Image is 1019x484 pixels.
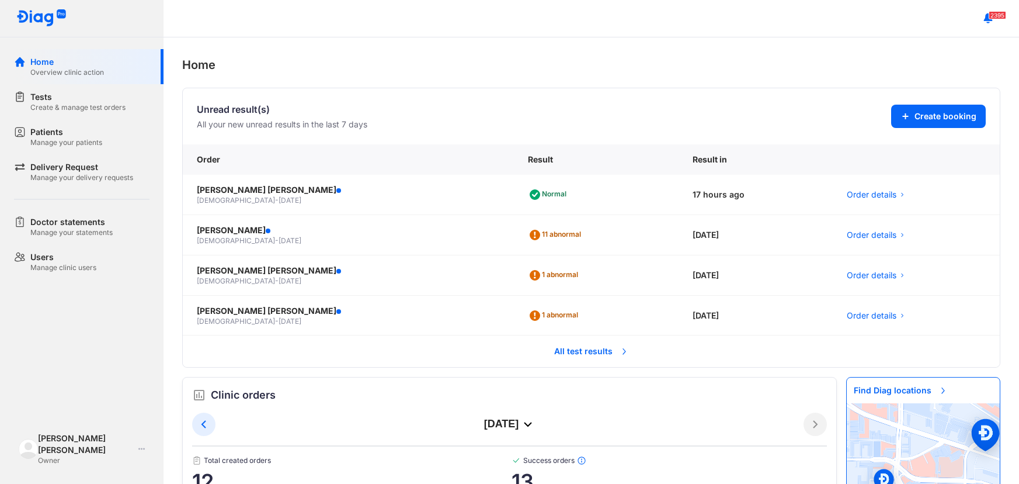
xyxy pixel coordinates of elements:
div: Delivery Request [30,161,133,173]
div: 11 abnormal [528,226,586,244]
div: Normal [528,185,571,204]
span: [DEMOGRAPHIC_DATA] [197,236,275,245]
div: Result in [679,144,832,175]
div: Owner [38,456,134,465]
div: Overview clinic action [30,68,104,77]
img: logo [16,9,67,27]
div: 1 abnormal [528,266,583,285]
span: Clinic orders [211,387,276,403]
div: Manage your patients [30,138,102,147]
div: Create & manage test orders [30,103,126,112]
span: [DEMOGRAPHIC_DATA] [197,276,275,285]
span: Order details [847,189,896,200]
div: Users [30,251,96,263]
span: - [275,196,279,205]
span: [DATE] [279,196,301,205]
span: - [275,317,279,326]
div: Manage your delivery requests [30,173,133,182]
span: [DEMOGRAPHIC_DATA] [197,317,275,326]
img: logo [19,439,38,458]
span: Order details [847,310,896,321]
span: Order details [847,229,896,241]
div: [PERSON_NAME] [197,224,500,236]
div: Unread result(s) [197,102,367,116]
span: - [275,276,279,285]
div: All your new unread results in the last 7 days [197,119,367,130]
div: [DATE] [679,296,832,336]
div: [PERSON_NAME] [PERSON_NAME] [197,305,500,317]
div: Home [30,56,104,68]
span: Success orders [512,456,827,465]
span: [DATE] [279,317,301,326]
div: Patients [30,126,102,138]
button: Create booking [891,105,986,128]
div: [DATE] [679,255,832,296]
img: info.7e716105.svg [577,456,586,465]
span: Total created orders [192,456,512,465]
div: 17 hours ago [679,175,832,215]
span: 2395 [989,11,1006,19]
span: Find Diag locations [847,378,955,403]
span: [DEMOGRAPHIC_DATA] [197,196,275,205]
div: Order [183,144,514,175]
span: [DATE] [279,276,301,285]
div: [PERSON_NAME] [PERSON_NAME] [197,184,500,196]
div: Result [514,144,679,175]
div: Doctor statements [30,216,113,228]
div: [DATE] [679,215,832,255]
span: Create booking [914,110,976,122]
div: Tests [30,91,126,103]
div: 1 abnormal [528,306,583,325]
img: checked-green.01cc79e0.svg [512,456,521,465]
span: All test results [547,338,636,364]
div: [PERSON_NAME] [PERSON_NAME] [38,433,134,456]
div: Manage clinic users [30,263,96,272]
span: - [275,236,279,245]
span: Order details [847,269,896,281]
img: order.5a6da16c.svg [192,388,206,402]
div: [DATE] [215,417,804,431]
div: Home [182,56,1000,74]
img: document.50c4cfd0.svg [192,456,201,465]
div: [PERSON_NAME] [PERSON_NAME] [197,265,500,276]
span: [DATE] [279,236,301,245]
div: Manage your statements [30,228,113,237]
